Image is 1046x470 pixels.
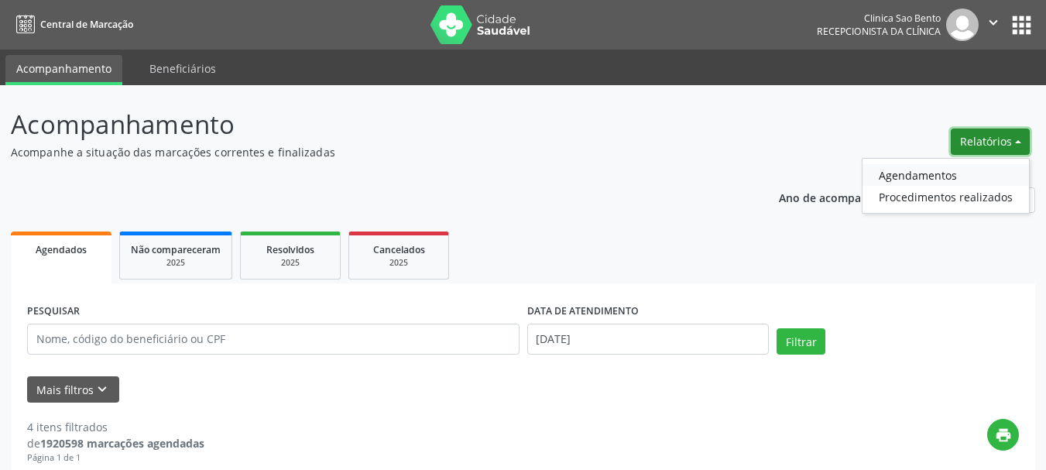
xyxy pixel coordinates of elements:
[27,419,204,435] div: 4 itens filtrados
[985,14,1002,31] i: 
[777,328,825,355] button: Filtrar
[11,12,133,37] a: Central de Marcação
[527,300,639,324] label: DATA DE ATENDIMENTO
[863,186,1029,208] a: Procedimentos realizados
[27,300,80,324] label: PESQUISAR
[27,376,119,403] button: Mais filtroskeyboard_arrow_down
[27,324,520,355] input: Nome, código do beneficiário ou CPF
[11,105,728,144] p: Acompanhamento
[131,243,221,256] span: Não compareceram
[527,324,770,355] input: Selecione um intervalo
[817,12,941,25] div: Clinica Sao Bento
[1008,12,1035,39] button: apps
[979,9,1008,41] button: 
[40,436,204,451] strong: 1920598 marcações agendadas
[27,435,204,451] div: de
[817,25,941,38] span: Recepcionista da clínica
[139,55,227,82] a: Beneficiários
[862,158,1030,214] ul: Relatórios
[951,129,1030,155] button: Relatórios
[131,257,221,269] div: 2025
[252,257,329,269] div: 2025
[266,243,314,256] span: Resolvidos
[40,18,133,31] span: Central de Marcação
[94,381,111,398] i: keyboard_arrow_down
[11,144,728,160] p: Acompanhe a situação das marcações correntes e finalizadas
[987,419,1019,451] button: print
[373,243,425,256] span: Cancelados
[27,451,204,465] div: Página 1 de 1
[5,55,122,85] a: Acompanhamento
[36,243,87,256] span: Agendados
[946,9,979,41] img: img
[779,187,916,207] p: Ano de acompanhamento
[995,427,1012,444] i: print
[863,164,1029,186] a: Agendamentos
[360,257,437,269] div: 2025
